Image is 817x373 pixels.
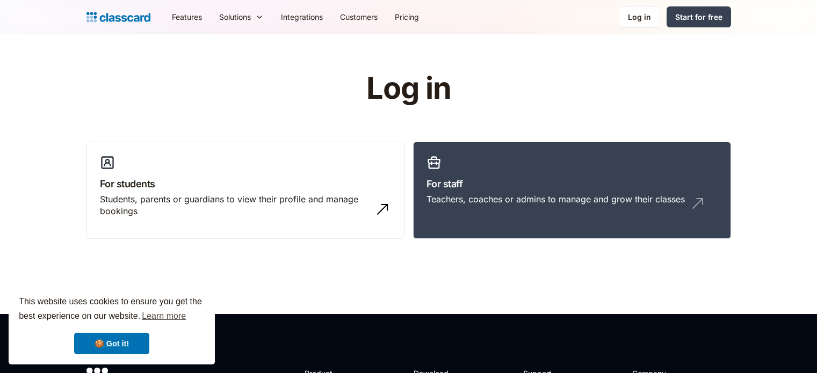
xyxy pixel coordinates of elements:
[667,6,731,27] a: Start for free
[100,177,391,191] h3: For students
[628,11,651,23] div: Log in
[9,285,215,364] div: cookieconsent
[413,142,731,239] a: For staffTeachers, coaches or admins to manage and grow their classes
[86,10,150,25] a: home
[272,5,331,29] a: Integrations
[74,333,149,354] a: dismiss cookie message
[219,11,251,23] div: Solutions
[238,72,579,105] h1: Log in
[619,6,660,28] a: Log in
[675,11,722,23] div: Start for free
[386,5,428,29] a: Pricing
[140,308,187,324] a: learn more about cookies
[86,142,404,239] a: For studentsStudents, parents or guardians to view their profile and manage bookings
[331,5,386,29] a: Customers
[426,177,718,191] h3: For staff
[426,193,685,205] div: Teachers, coaches or admins to manage and grow their classes
[19,295,205,324] span: This website uses cookies to ensure you get the best experience on our website.
[100,193,370,217] div: Students, parents or guardians to view their profile and manage bookings
[163,5,211,29] a: Features
[211,5,272,29] div: Solutions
